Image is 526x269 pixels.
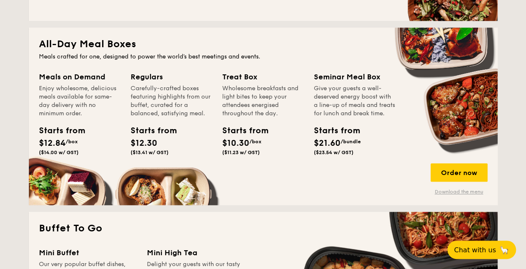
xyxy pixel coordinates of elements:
div: Mini High Tea [147,247,245,259]
span: ($11.23 w/ GST) [222,150,260,155]
span: ($23.54 w/ GST) [314,150,354,155]
span: $12.30 [131,138,157,148]
div: Wholesome breakfasts and light bites to keep your attendees energised throughout the day. [222,84,304,118]
span: /bundle [341,139,361,145]
div: Enjoy wholesome, delicious meals available for same-day delivery with no minimum order. [39,84,121,118]
span: /box [249,139,262,145]
h2: Buffet To Go [39,222,488,235]
div: Starts from [39,124,77,137]
span: $21.60 [314,138,341,148]
div: Seminar Meal Box [314,71,395,83]
h2: All-Day Meal Boxes [39,38,488,51]
span: ($13.41 w/ GST) [131,150,169,155]
div: Meals crafted for one, designed to power the world's best meetings and events. [39,53,488,61]
span: ($14.00 w/ GST) [39,150,79,155]
div: Treat Box [222,71,304,83]
span: 🦙 [499,245,509,255]
div: Meals on Demand [39,71,121,83]
div: Starts from [131,124,168,137]
div: Order now [431,163,488,182]
div: Starts from [222,124,260,137]
div: Carefully-crafted boxes featuring highlights from our buffet, curated for a balanced, satisfying ... [131,84,212,118]
div: Starts from [314,124,352,137]
button: Chat with us🦙 [447,241,516,259]
span: /box [66,139,78,145]
span: $10.30 [222,138,249,148]
span: $12.84 [39,138,66,148]
div: Mini Buffet [39,247,137,259]
span: Chat with us [454,246,496,254]
div: Give your guests a well-deserved energy boost with a line-up of meals and treats for lunch and br... [314,84,395,118]
a: Download the menu [431,188,488,195]
div: Regulars [131,71,212,83]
